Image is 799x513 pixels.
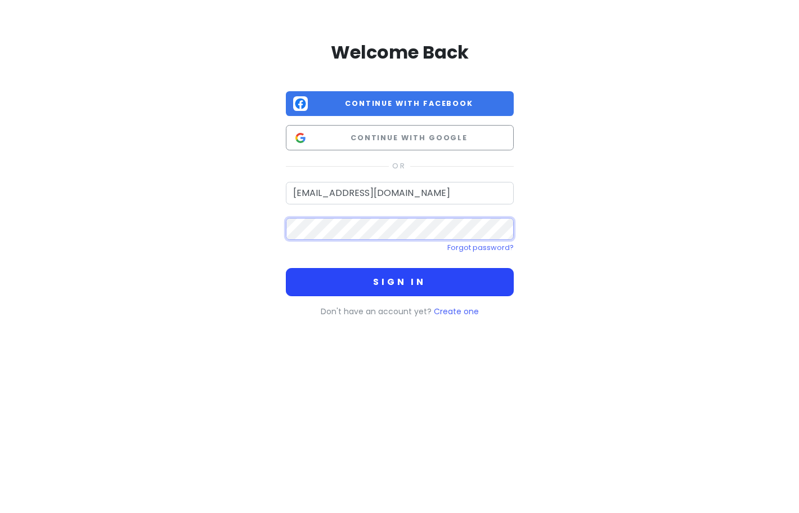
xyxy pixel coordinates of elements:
[286,125,514,150] button: Continue with Google
[286,268,514,296] button: Sign in
[434,306,479,317] a: Create one
[447,243,514,252] a: Forgot password?
[286,182,514,204] input: Email Address
[286,305,514,318] p: Don't have an account yet?
[293,96,308,111] img: Facebook logo
[293,131,308,145] img: Google logo
[286,41,514,64] h2: Welcome Back
[312,98,506,109] span: Continue with Facebook
[286,91,514,117] button: Continue with Facebook
[312,132,506,144] span: Continue with Google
